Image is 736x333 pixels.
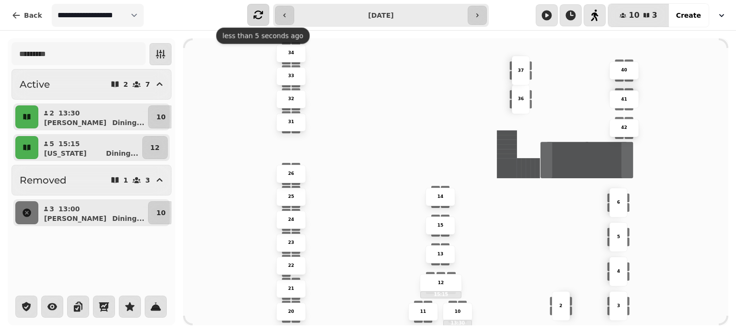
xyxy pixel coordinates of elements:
button: 10 [148,105,173,128]
p: 21 [288,285,294,291]
span: 10 [629,11,639,19]
p: 13:30 [58,108,80,118]
p: 40 [621,67,627,73]
span: Create [676,12,701,19]
span: 3 [652,11,657,19]
p: 32 [288,96,294,102]
p: Dining ... [106,149,138,158]
button: 515:15[US_STATE]Dining... [40,136,140,159]
p: 36 [518,96,524,102]
button: 10 [148,201,173,224]
button: 12 [142,136,168,159]
div: less than 5 seconds ago [216,28,310,44]
p: 7 [145,81,150,88]
button: 313:00[PERSON_NAME]Dining... [40,201,146,224]
p: 23 [288,240,294,246]
button: Active27 [11,69,172,100]
p: 3 [49,204,55,214]
p: 2 [124,81,128,88]
p: 1 [124,177,128,184]
p: 26 [288,171,294,177]
p: 13:00 [58,204,80,214]
p: 5 [49,139,55,149]
p: Dining ... [112,214,144,223]
h2: Removed [20,173,67,187]
p: [US_STATE] [44,149,87,158]
button: 213:30[PERSON_NAME]Dining... [40,105,146,128]
h2: Active [20,78,50,91]
p: 15:15 [421,291,461,297]
p: 24 [288,217,294,223]
p: 11 [420,308,426,314]
p: 12 [438,279,444,286]
p: [PERSON_NAME] [44,214,106,223]
button: Create [668,4,709,27]
p: 41 [621,96,627,102]
p: 13:30 [444,320,471,326]
p: 15 [437,222,444,229]
p: 22 [288,263,294,269]
p: 2 [49,108,55,118]
p: 6 [617,199,620,206]
p: 2 [560,302,563,309]
button: Removed13 [11,165,172,195]
span: Back [24,12,42,19]
p: 34 [288,50,294,56]
p: 13 [437,251,444,257]
p: 37 [518,67,524,73]
p: 42 [621,125,627,131]
p: 15:15 [58,139,80,149]
p: 14 [437,194,444,200]
p: 5 [617,234,620,240]
p: 10 [455,308,461,314]
p: 12 [150,143,160,152]
p: 10 [156,208,165,218]
p: 25 [288,194,294,200]
p: 31 [288,119,294,125]
p: 3 [145,177,150,184]
p: 3 [617,302,620,309]
p: 10 [156,112,165,122]
p: 4 [617,268,620,275]
p: 20 [288,308,294,314]
p: 33 [288,73,294,79]
button: Back [4,4,50,27]
p: [PERSON_NAME] [44,118,106,127]
button: 103 [608,4,668,27]
p: Dining ... [112,118,144,127]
